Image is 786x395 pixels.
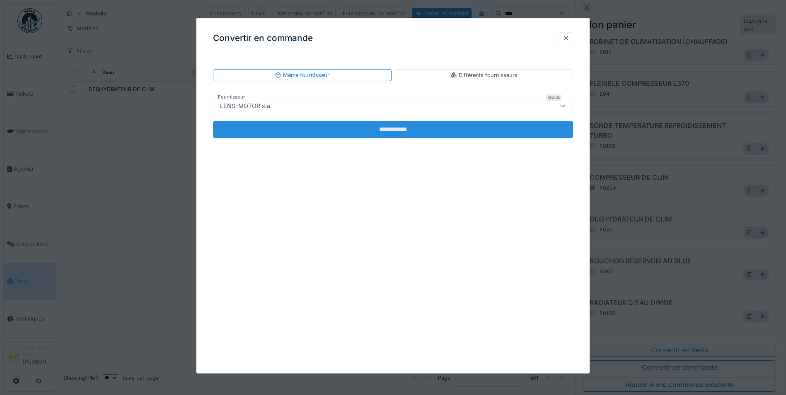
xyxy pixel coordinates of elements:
div: LENS-MOTOR s.a. [217,101,275,111]
label: Fournisseur [216,94,247,101]
div: Requis [546,94,561,101]
div: Différents fournisseurs [450,71,518,79]
h3: Convertir en commande [213,33,313,43]
div: Même fournisseur [275,71,329,79]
